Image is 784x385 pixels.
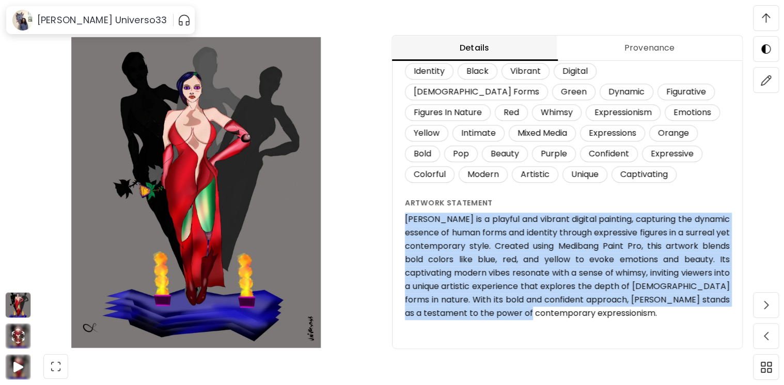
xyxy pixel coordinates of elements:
span: Figures In Nature [407,107,488,118]
span: Vibrant [504,66,547,77]
span: Details [398,42,551,54]
span: Captivating [614,169,674,180]
span: Dynamic [602,86,651,98]
div: animation [10,328,26,344]
span: Figurative [660,86,712,98]
span: Artistic [514,169,556,180]
span: Identity [407,66,451,77]
span: Provenance [563,42,736,54]
span: Bold [407,148,437,159]
h6: [PERSON_NAME] Universo33 [37,14,167,26]
span: Confident [583,148,635,159]
span: Purple [535,148,573,159]
span: Black [460,66,495,77]
span: Whimsy [535,107,579,118]
span: Intimate [455,127,502,139]
span: Emotions [667,107,717,118]
h6: Artwork Statement [405,197,730,208]
span: Pop [447,148,475,159]
span: Red [497,107,525,118]
span: Modern [461,169,505,180]
span: [DEMOGRAPHIC_DATA] Forms [407,86,545,98]
span: Mixed Media [511,127,573,139]
button: pauseOutline IconGradient Icon [178,12,191,28]
span: Unique [565,169,605,180]
span: Green [555,86,593,98]
h6: [PERSON_NAME] is a playful and vibrant digital painting, capturing the dynamic essence of human f... [405,213,730,320]
span: Expressive [645,148,700,159]
span: Digital [556,66,594,77]
span: Colorful [407,169,452,180]
span: Expressions [583,127,642,139]
span: Expressionism [588,107,658,118]
span: Yellow [407,127,446,139]
span: Beauty [484,148,525,159]
span: Orange [652,127,695,139]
